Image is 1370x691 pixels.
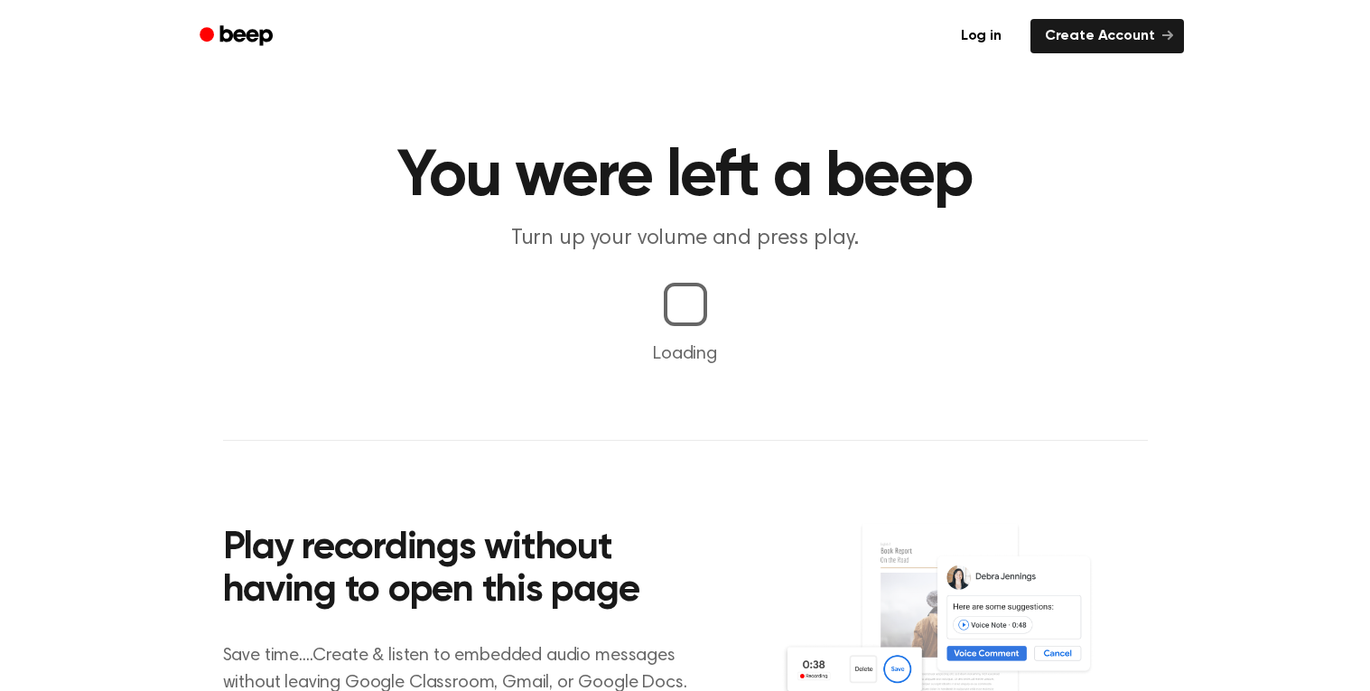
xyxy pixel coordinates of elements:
[223,528,710,613] h2: Play recordings without having to open this page
[943,15,1020,57] a: Log in
[1030,19,1184,53] a: Create Account
[339,224,1032,254] p: Turn up your volume and press play.
[187,19,289,54] a: Beep
[223,145,1148,210] h1: You were left a beep
[22,341,1348,368] p: Loading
